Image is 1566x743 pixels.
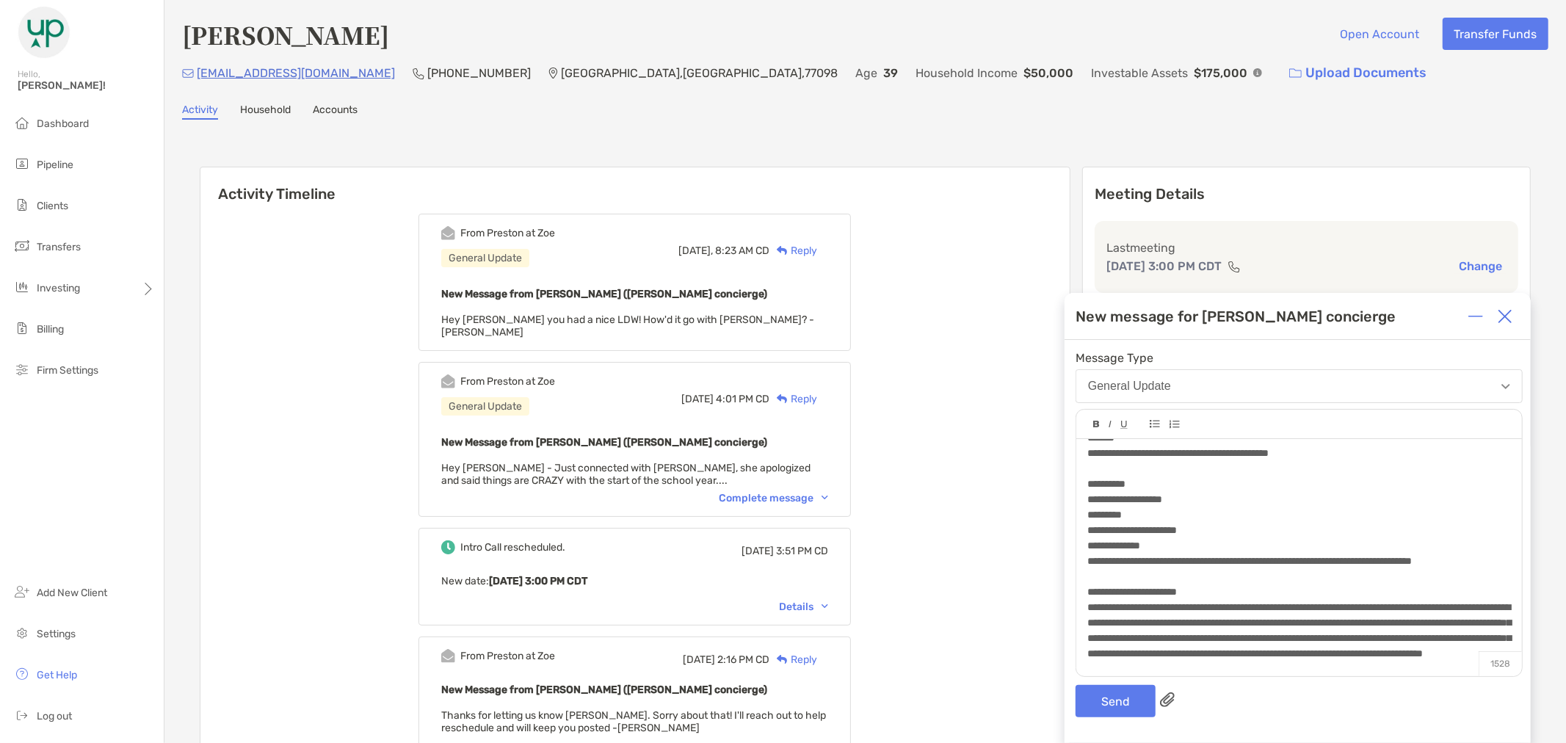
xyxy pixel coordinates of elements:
span: Dashboard [37,117,89,130]
img: Reply icon [777,394,788,404]
p: $50,000 [1023,64,1073,82]
p: [PHONE_NUMBER] [427,64,531,82]
span: 8:23 AM CD [715,244,769,257]
a: Upload Documents [1280,57,1436,89]
p: [DATE] 3:00 PM CDT [1106,257,1222,275]
div: Reply [769,243,817,258]
img: Event icon [441,226,455,240]
img: firm-settings icon [13,360,31,378]
img: Editor control icon [1120,421,1128,429]
div: Intro Call rescheduled. [460,541,565,554]
span: [DATE] [681,393,714,405]
span: Clients [37,200,68,212]
p: Household Income [916,64,1018,82]
div: Details [779,601,828,613]
img: get-help icon [13,665,31,683]
div: Reply [769,391,817,407]
p: [EMAIL_ADDRESS][DOMAIN_NAME] [197,64,395,82]
span: [DATE] [683,653,715,666]
button: Transfer Funds [1443,18,1548,50]
b: [DATE] 3:00 PM CDT [489,575,587,587]
div: General Update [441,249,529,267]
a: Accounts [313,104,358,120]
img: Info Icon [1253,68,1262,77]
img: add_new_client icon [13,583,31,601]
p: Age [855,64,877,82]
div: New message for [PERSON_NAME] concierge [1076,308,1396,325]
span: Thanks for letting us know [PERSON_NAME]. Sorry about that! I'll reach out to help reschedule and... [441,709,826,734]
img: billing icon [13,319,31,337]
span: Firm Settings [37,364,98,377]
a: Activity [182,104,218,120]
img: transfers icon [13,237,31,255]
button: Send [1076,685,1156,717]
p: Meeting Details [1095,185,1518,203]
span: Billing [37,323,64,336]
p: 1528 [1479,651,1522,676]
img: Editor control icon [1093,421,1100,428]
p: $175,000 [1194,64,1247,82]
span: [PERSON_NAME]! [18,79,155,92]
button: General Update [1076,369,1523,403]
p: Last meeting [1106,239,1507,257]
div: Complete message [719,492,828,504]
b: New Message from [PERSON_NAME] ([PERSON_NAME] concierge) [441,288,767,300]
button: Open Account [1329,18,1431,50]
span: Settings [37,628,76,640]
h6: Activity Timeline [200,167,1070,203]
div: From Preston at Zoe [460,227,555,239]
span: 4:01 PM CD [716,393,769,405]
b: New Message from [PERSON_NAME] ([PERSON_NAME] concierge) [441,684,767,696]
div: From Preston at Zoe [460,650,555,662]
img: pipeline icon [13,155,31,173]
span: [DATE] [742,545,774,557]
img: settings icon [13,624,31,642]
span: Hey [PERSON_NAME] you had a nice LDW! How'd it go with [PERSON_NAME]? -[PERSON_NAME] [441,313,814,338]
div: Reply [769,652,817,667]
img: investing icon [13,278,31,296]
img: Reply icon [777,246,788,255]
img: Chevron icon [822,496,828,500]
p: New date : [441,572,828,590]
span: Log out [37,710,72,722]
a: Household [240,104,291,120]
img: Email Icon [182,69,194,78]
img: Reply icon [777,655,788,664]
img: Location Icon [548,68,558,79]
img: clients icon [13,196,31,214]
img: Editor control icon [1109,421,1112,428]
img: Event icon [441,649,455,663]
span: 3:51 PM CD [776,545,828,557]
img: Editor control icon [1150,420,1160,428]
img: Phone Icon [413,68,424,79]
span: Message Type [1076,351,1523,365]
span: Transfers [37,241,81,253]
img: Chevron icon [822,604,828,609]
span: 2:16 PM CD [717,653,769,666]
img: button icon [1289,68,1302,79]
div: From Preston at Zoe [460,375,555,388]
img: communication type [1228,261,1241,272]
div: General Update [441,397,529,416]
p: [GEOGRAPHIC_DATA] , [GEOGRAPHIC_DATA] , 77098 [561,64,838,82]
span: Hey [PERSON_NAME] - Just connected with [PERSON_NAME], she apologized and said things are CRAZY w... [441,462,811,487]
img: dashboard icon [13,114,31,131]
img: Event icon [441,540,455,554]
button: Change [1454,258,1507,274]
span: Pipeline [37,159,73,171]
img: Event icon [441,374,455,388]
img: paperclip attachments [1160,692,1175,707]
h4: [PERSON_NAME] [182,18,389,51]
p: 39 [883,64,898,82]
img: Zoe Logo [18,6,70,59]
img: Close [1498,309,1512,324]
span: Investing [37,282,80,294]
img: Editor control icon [1169,420,1180,429]
span: Get Help [37,669,77,681]
img: Expand or collapse [1468,309,1483,324]
p: Investable Assets [1091,64,1188,82]
img: logout icon [13,706,31,724]
span: Add New Client [37,587,107,599]
b: New Message from [PERSON_NAME] ([PERSON_NAME] concierge) [441,436,767,449]
img: Open dropdown arrow [1501,384,1510,389]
